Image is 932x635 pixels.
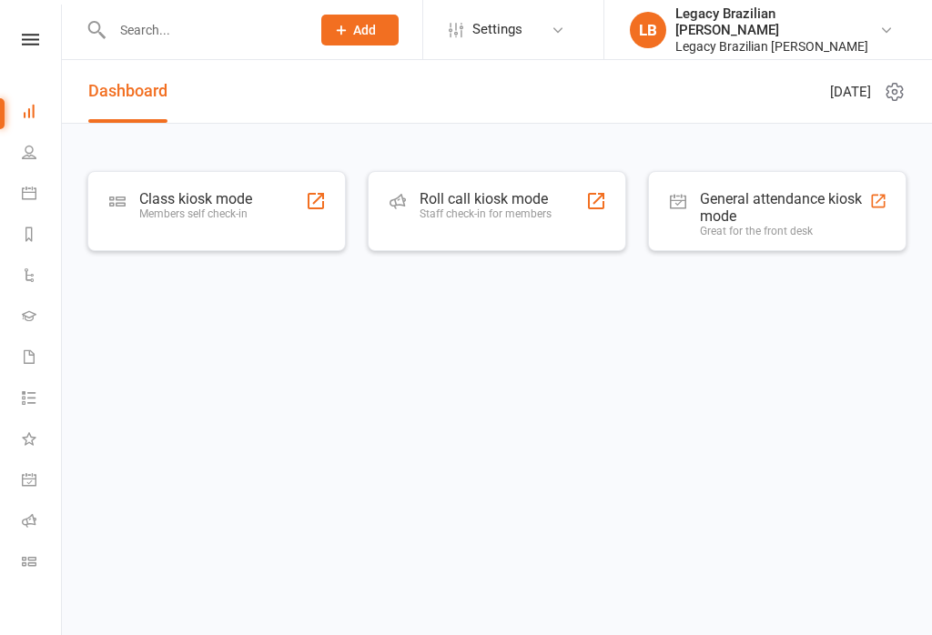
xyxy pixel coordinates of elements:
span: [DATE] [830,81,871,103]
div: Members self check-in [139,207,252,220]
a: Calendar [22,175,63,216]
div: LB [630,12,666,48]
a: Class kiosk mode [22,543,63,584]
div: Roll call kiosk mode [420,190,552,207]
a: Roll call kiosk mode [22,502,63,543]
a: People [22,134,63,175]
a: Dashboard [88,60,167,123]
div: Legacy Brazilian [PERSON_NAME] [675,5,879,38]
div: Class kiosk mode [139,190,252,207]
span: Add [353,23,376,37]
div: Great for the front desk [700,225,869,237]
a: What's New [22,420,63,461]
button: Add [321,15,399,45]
input: Search... [106,17,298,43]
div: General attendance kiosk mode [700,190,869,225]
span: Settings [472,9,522,50]
div: Staff check-in for members [420,207,552,220]
div: Legacy Brazilian [PERSON_NAME] [675,38,879,55]
a: General attendance kiosk mode [22,461,63,502]
a: Dashboard [22,93,63,134]
a: Reports [22,216,63,257]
